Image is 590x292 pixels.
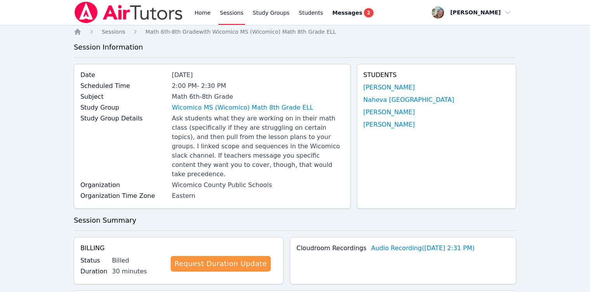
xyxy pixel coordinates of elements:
div: Ask students what they are working on in their math class (specifically if they are struggling on... [172,114,344,179]
label: Organization [80,180,167,190]
a: Request Duration Update [171,256,271,271]
label: Organization Time Zone [80,191,167,201]
label: Study Group [80,103,167,112]
h3: Session Information [74,42,516,53]
span: Messages [332,9,362,17]
label: Subject [80,92,167,101]
a: Naheva [GEOGRAPHIC_DATA] [363,95,454,105]
a: Audio Recording([DATE] 2:31 PM) [371,244,475,253]
a: Sessions [102,28,125,36]
a: Math 6th-8th Gradewith Wicomico MS (Wicomico) Math 8th Grade ELL [145,28,336,36]
img: Air Tutors [74,2,183,23]
label: Date [80,70,167,80]
a: [PERSON_NAME] [363,108,415,117]
h4: Billing [80,244,277,253]
label: Study Group Details [80,114,167,123]
a: [PERSON_NAME] [363,120,415,129]
label: Cloudroom Recordings [296,244,367,253]
nav: Breadcrumb [74,28,516,36]
div: [DATE] [172,70,344,80]
div: Wicomico County Public Schools [172,180,344,190]
a: [PERSON_NAME] [363,83,415,92]
span: Math 6th-8th Grade with Wicomico MS (Wicomico) Math 8th Grade ELL [145,29,336,35]
div: Math 6th-8th Grade [172,92,344,101]
span: Sessions [102,29,125,35]
a: Wicomico MS (Wicomico) Math 8th Grade ELL [172,103,313,112]
span: 2 [364,8,373,17]
label: Duration [80,267,107,276]
label: Status [80,256,107,265]
label: Scheduled Time [80,81,167,91]
h3: Session Summary [74,215,516,226]
h4: Students [363,70,510,80]
div: 30 minutes [112,267,164,276]
div: Eastern [172,191,344,201]
div: Billed [112,256,164,265]
div: 2:00 PM - 2:30 PM [172,81,344,91]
